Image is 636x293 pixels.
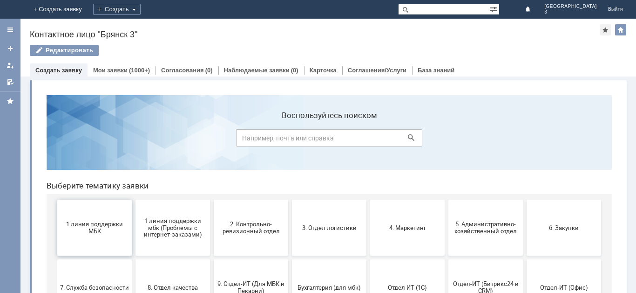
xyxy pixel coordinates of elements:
[490,196,559,203] span: Отдел-ИТ (Офис)
[177,133,246,147] span: 2. Контрольно-ревизионный отдел
[331,172,406,228] button: Отдел ИТ (1С)
[3,41,18,56] a: Создать заявку
[175,172,249,228] button: 9. Отдел-ИТ (Для МБК и Пекарни)
[175,231,249,287] button: Это соглашение не активно!
[418,67,454,74] a: База знаний
[30,30,600,39] div: Контактное лицо "Брянск 3"
[21,196,90,203] span: 7. Служба безопасности
[7,93,573,103] header: Выберите тематику заявки
[256,196,325,203] span: Бухгалтерия (для мбк)
[177,252,246,266] span: Это соглашение не активно!
[615,24,626,35] div: Изменить домашнюю страницу
[253,112,327,168] button: 3. Отдел логистики
[487,172,562,228] button: Отдел-ИТ (Офис)
[177,193,246,207] span: 9. Отдел-ИТ (Для МБК и Пекарни)
[253,172,327,228] button: Бухгалтерия (для мбк)
[334,196,403,203] span: Отдел ИТ (1С)
[490,4,499,13] span: Расширенный поиск
[99,196,168,203] span: 8. Отдел качества
[18,112,93,168] button: 1 линия поддержки МБК
[18,172,93,228] button: 7. Служба безопасности
[544,4,597,9] span: [GEOGRAPHIC_DATA]
[544,9,597,15] span: 3
[348,67,406,74] a: Соглашения/Услуги
[256,136,325,143] span: 3. Отдел логистики
[256,249,325,270] span: [PERSON_NAME]. Услуги ИТ для МБК (оформляет L1)
[331,112,406,168] button: 4. Маркетинг
[21,133,90,147] span: 1 линия поддержки МБК
[197,42,383,59] input: Например, почта или справка
[161,67,204,74] a: Согласования
[409,112,484,168] button: 5. Административно-хозяйственный отдел
[334,256,403,263] span: не актуален
[35,67,82,74] a: Создать заявку
[93,4,141,15] div: Создать
[175,112,249,168] button: 2. Контрольно-ревизионный отдел
[490,136,559,143] span: 6. Закупки
[331,231,406,287] button: не актуален
[96,112,171,168] button: 1 линия поддержки мбк (Проблемы с интернет-заказами)
[197,23,383,32] label: Воспользуйтесь поиском
[291,67,298,74] div: (0)
[21,256,90,263] span: Финансовый отдел
[412,133,481,147] span: 5. Административно-хозяйственный отдел
[3,75,18,90] a: Мои согласования
[600,24,611,35] div: Добавить в избранное
[310,67,337,74] a: Карточка
[224,67,290,74] a: Наблюдаемые заявки
[205,67,213,74] div: (0)
[96,172,171,228] button: 8. Отдел качества
[487,112,562,168] button: 6. Закупки
[99,256,168,263] span: Франчайзинг
[409,172,484,228] button: Отдел-ИТ (Битрикс24 и CRM)
[99,129,168,150] span: 1 линия поддержки мбк (Проблемы с интернет-заказами)
[334,136,403,143] span: 4. Маркетинг
[93,67,128,74] a: Мои заявки
[129,67,150,74] div: (1000+)
[3,58,18,73] a: Мои заявки
[18,231,93,287] button: Финансовый отдел
[253,231,327,287] button: [PERSON_NAME]. Услуги ИТ для МБК (оформляет L1)
[412,193,481,207] span: Отдел-ИТ (Битрикс24 и CRM)
[96,231,171,287] button: Франчайзинг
